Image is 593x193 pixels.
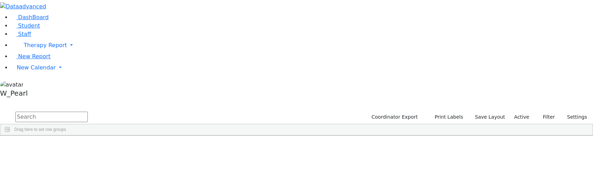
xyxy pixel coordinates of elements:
[17,64,56,71] span: New Calendar
[511,112,532,123] label: Active
[15,112,88,122] input: Search
[558,112,590,123] button: Settings
[14,127,66,132] span: Drag here to set row groups
[534,112,558,123] button: Filter
[24,42,67,49] span: Therapy Report
[11,61,593,75] a: New Calendar
[18,53,51,60] span: New Report
[472,112,508,123] button: Save Layout
[18,31,31,37] span: Staff
[426,112,466,123] button: Print Labels
[11,31,31,37] a: Staff
[11,14,49,21] a: DashBoard
[18,14,49,21] span: DashBoard
[367,112,421,123] button: Coordinator Export
[11,53,51,60] a: New Report
[11,22,40,29] a: Student
[11,38,593,52] a: Therapy Report
[18,22,40,29] span: Student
